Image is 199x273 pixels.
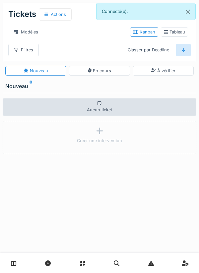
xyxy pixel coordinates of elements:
div: Classer par Deadline [122,44,175,56]
div: Créer une intervention [77,137,122,144]
div: Kanban [133,29,155,35]
div: À vérifier [151,68,176,74]
sup: 0 [30,82,33,90]
div: Nouveau [24,68,48,74]
div: Modèles [8,26,44,38]
div: En cours [88,68,111,74]
div: Tableau [164,29,185,35]
div: Aucun ticket [3,98,196,116]
div: Nouveau [5,82,194,90]
div: Actions [39,8,72,21]
button: Close [180,3,195,21]
div: Connecté(e). [96,3,196,20]
div: Filtres [8,44,39,56]
div: Tickets [8,6,72,23]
